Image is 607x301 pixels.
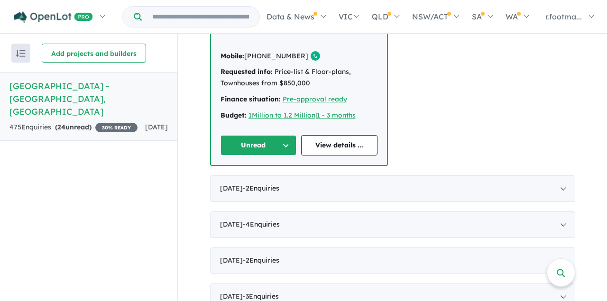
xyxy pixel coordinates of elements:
[42,44,146,63] button: Add projects and builders
[283,95,347,103] a: Pre-approval ready
[545,12,582,21] span: r.footma...
[317,111,356,119] a: 1 - 3 months
[16,50,26,57] img: sort.svg
[301,135,377,155] a: View details ...
[14,11,93,23] img: Openlot PRO Logo White
[221,67,273,76] strong: Requested info:
[243,220,280,228] span: - 4 Enquir ies
[210,247,575,274] div: [DATE]
[221,95,281,103] strong: Finance situation:
[145,123,168,131] span: [DATE]
[57,123,65,131] span: 24
[221,66,377,89] div: Price-list & Floor-plans, Townhouses from $850,000
[144,7,258,27] input: Try estate name, suburb, builder or developer
[221,111,247,119] strong: Budget:
[244,52,308,60] a: [PHONE_NUMBER]
[243,292,279,301] span: - 3 Enquir ies
[221,110,377,121] div: |
[55,123,92,131] strong: ( unread)
[248,111,315,119] a: 1Million to 1.2 Million
[9,122,138,133] div: 475 Enquir ies
[210,175,575,202] div: [DATE]
[210,211,575,238] div: [DATE]
[243,184,279,192] span: - 2 Enquir ies
[9,80,168,118] h5: [GEOGRAPHIC_DATA] - [GEOGRAPHIC_DATA] , [GEOGRAPHIC_DATA]
[221,135,297,155] button: Unread
[95,123,138,132] span: 30 % READY
[243,256,279,265] span: - 2 Enquir ies
[221,52,244,60] strong: Mobile:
